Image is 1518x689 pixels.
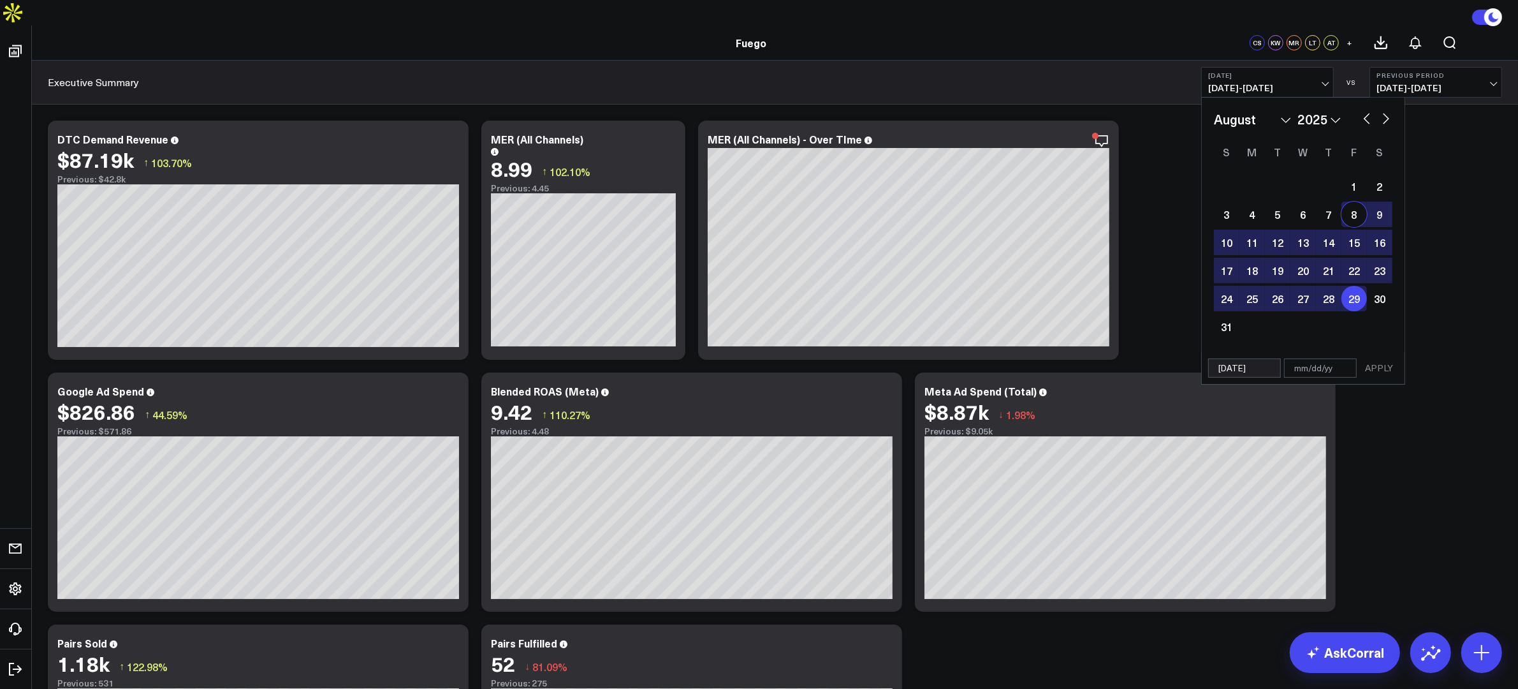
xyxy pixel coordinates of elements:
div: Pairs Sold [57,636,107,650]
span: + [1347,38,1353,47]
div: MER (All Channels) - Over TIme [708,132,862,146]
button: + [1342,35,1357,50]
div: AT [1324,35,1339,50]
div: Monday [1239,142,1265,162]
div: 8.99 [491,157,532,180]
span: ↑ [143,154,149,171]
span: 122.98% [127,660,168,674]
div: Tuesday [1265,142,1290,162]
div: CS [1250,35,1265,50]
span: ↑ [119,658,124,675]
div: DTC Demand Revenue [57,132,168,146]
div: Thursday [1316,142,1341,162]
div: VS [1340,78,1363,86]
span: ↑ [542,406,547,423]
div: KW [1268,35,1283,50]
div: MR [1287,35,1302,50]
span: 103.70% [151,156,192,170]
div: Meta Ad Spend (Total) [924,384,1037,398]
div: Friday [1341,142,1367,162]
div: $826.86 [57,400,135,423]
div: LT [1305,35,1320,50]
span: 44.59% [152,408,187,422]
span: 110.27% [550,408,590,422]
button: APPLY [1360,359,1398,378]
span: [DATE] - [DATE] [1208,83,1327,93]
span: ↓ [525,658,530,675]
div: Saturday [1367,142,1392,162]
div: Previous: 4.45 [491,183,676,193]
div: 9.42 [491,400,532,423]
div: Previous: $571.86 [57,426,459,436]
b: [DATE] [1208,71,1327,79]
button: Previous Period[DATE]-[DATE] [1369,67,1502,98]
a: Executive Summary [48,75,139,89]
div: Sunday [1214,142,1239,162]
b: Previous Period [1376,71,1495,79]
button: [DATE][DATE]-[DATE] [1201,67,1334,98]
span: 1.98% [1006,408,1035,422]
div: Previous: 4.48 [491,426,893,436]
span: [DATE] - [DATE] [1376,83,1495,93]
input: mm/dd/yy [1284,359,1357,378]
div: Google Ad Spend [57,384,144,398]
a: AskCorral [1290,632,1400,673]
a: Fuego [736,36,766,50]
span: 102.10% [550,165,590,179]
div: $8.87k [924,400,989,423]
div: Previous: $9.05k [924,426,1326,436]
div: MER (All Channels) [491,132,583,146]
div: Previous: $42.8k [57,174,459,184]
span: 81.09% [532,660,567,674]
div: Wednesday [1290,142,1316,162]
span: ↑ [542,163,547,180]
div: Blended ROAS (Meta) [491,384,599,398]
div: $87.19k [57,148,134,171]
span: ↓ [998,406,1003,423]
div: Pairs Fulfilled [491,636,557,650]
input: mm/dd/yy [1208,359,1281,378]
div: 52 [491,652,515,675]
div: 1.18k [57,652,110,675]
div: Previous: 531 [57,678,459,688]
div: Previous: 275 [491,678,893,688]
span: ↑ [145,406,150,423]
button: Open search [1433,26,1467,60]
